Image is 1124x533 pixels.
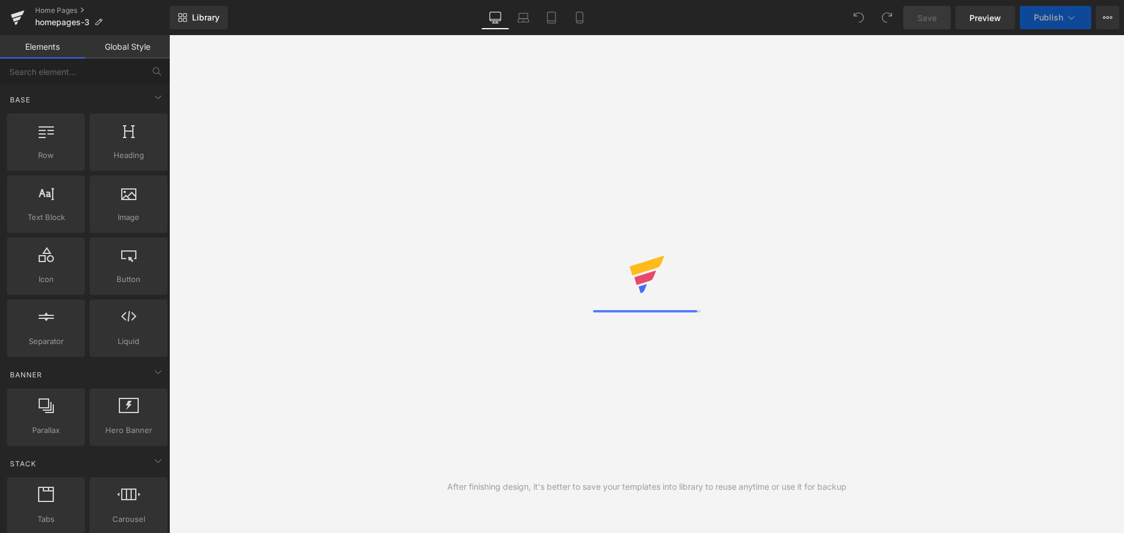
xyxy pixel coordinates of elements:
span: Row [11,149,81,161]
span: Parallax [11,424,81,436]
span: Tabs [11,513,81,525]
span: Carousel [93,513,164,525]
a: Laptop [509,6,537,29]
span: Banner [9,369,43,380]
span: Text Block [11,211,81,223]
span: Button [93,273,164,286]
a: Desktop [481,6,509,29]
span: Hero Banner [93,424,164,436]
span: Icon [11,273,81,286]
span: Base [9,94,32,105]
a: Mobile [566,6,594,29]
a: Preview [955,6,1015,29]
a: Global Style [85,35,170,59]
button: Publish [1020,6,1091,29]
a: New Library [170,6,228,29]
span: Image [93,211,164,223]
span: Stack [9,458,37,469]
span: Liquid [93,335,164,348]
span: Heading [93,149,164,161]
div: After finishing design, it's better to save your templates into library to reuse anytime or use i... [447,480,847,493]
span: Library [192,12,220,23]
a: Tablet [537,6,566,29]
a: Home Pages [35,6,170,15]
button: More [1096,6,1119,29]
span: Save [917,12,937,24]
span: Preview [969,12,1001,24]
span: Separator [11,335,81,348]
button: Undo [847,6,871,29]
span: Publish [1034,13,1063,22]
button: Redo [875,6,899,29]
span: homepages-3 [35,18,90,27]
